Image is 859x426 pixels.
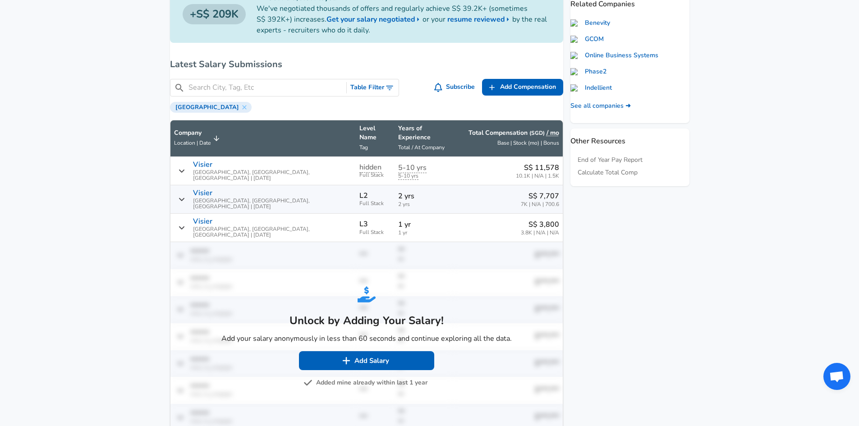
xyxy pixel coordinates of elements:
a: GCOM [570,35,604,44]
p: Add your salary anonymously in less than 60 seconds and continue exploring all the data. [221,333,512,344]
a: Calculate Total Comp [578,168,638,177]
a: Benevity [570,18,610,27]
img: benevity.com [570,19,581,27]
button: Subscribe [432,79,478,96]
span: 10.1K | N/A | 1.5K [516,173,559,179]
p: Visier [193,189,212,197]
span: years at company for this data point is hidden until there are more submissions. Submit your sala... [398,163,427,173]
button: Add Salary [299,351,434,370]
img: svg+xml;base64,PHN2ZyB4bWxucz0iaHR0cDovL3d3dy53My5vcmcvMjAwMC9zdmciIGZpbGw9IiNmZmZmZmYiIHZpZXdCb3... [342,356,351,365]
img: obsglobal.com [570,52,581,59]
h6: Latest Salary Submissions [170,57,563,72]
p: Visier [193,217,212,225]
p: 1 yr [398,219,450,230]
img: indellient.com [570,84,581,92]
span: [GEOGRAPHIC_DATA], [GEOGRAPHIC_DATA], [GEOGRAPHIC_DATA] | [DATE] [193,198,353,210]
a: resume reviewed [447,14,512,25]
button: (SGD) [529,129,545,137]
a: Get your salary negotiated [326,14,423,25]
span: Location | Date [174,139,211,147]
p: Total Compensation [469,128,559,137]
img: gcomsoft.com [570,36,581,43]
p: S$ 11,578 [516,162,559,173]
span: [GEOGRAPHIC_DATA], [GEOGRAPHIC_DATA], [GEOGRAPHIC_DATA] | [DATE] [193,169,353,181]
span: CompanyLocation | Date [174,128,222,148]
p: Visier [193,160,212,169]
img: svg+xml;base64,PHN2ZyB4bWxucz0iaHR0cDovL3d3dy53My5vcmcvMjAwMC9zdmciIGZpbGw9IiM3NTc1NzUiIHZpZXdCb3... [303,378,312,387]
p: L2 [359,192,368,200]
input: Search City, Tag, Etc [188,82,343,93]
a: End of Year Pay Report [578,156,643,165]
a: S$ 209K [183,4,246,25]
a: Add Compensation [482,79,563,96]
p: Company [174,128,211,137]
button: / mo [547,128,559,137]
span: Full Stack [359,172,390,178]
span: Total Compensation (SGD) / moBase | Stock (mo) | Bonus [456,128,559,148]
p: L3 [359,220,368,228]
span: 1 yr [398,230,450,236]
span: Full Stack [359,201,390,206]
p: Level Name [359,124,390,142]
div: [GEOGRAPHIC_DATA] [170,102,252,113]
p: S$ 7,707 [521,191,559,202]
span: level for this data point is hidden until there are more submissions. Submit your salary anonymou... [359,162,381,173]
a: Online Business Systems [570,51,658,60]
span: Tag [359,144,368,151]
div: Open chat [823,363,850,390]
p: 2 yrs [398,191,450,202]
span: 7K | N/A | 700.6 [521,202,559,207]
p: Other Resources [570,128,689,147]
p: S$ 3,800 [521,219,559,230]
span: [GEOGRAPHIC_DATA] [172,104,243,111]
span: 2 yrs [398,202,450,207]
a: Phase2 [570,67,606,76]
span: 3.8K | N/A | N/A [521,230,559,236]
img: phase2technology.com [570,68,581,75]
a: See all companies ➜ [570,101,631,110]
h5: Unlock by Adding Your Salary! [221,313,512,328]
a: Indellient [570,83,612,92]
span: Base | Stock (mo) | Bonus [497,139,559,147]
span: Add Compensation [500,82,556,93]
span: Full Stack [359,229,390,235]
button: Toggle Search Filters [347,79,399,96]
span: years of experience for this data point is hidden until there are more submissions. Submit your s... [398,172,418,180]
span: Total / At Company [398,144,445,151]
span: [GEOGRAPHIC_DATA], [GEOGRAPHIC_DATA], [GEOGRAPHIC_DATA] | [DATE] [193,226,353,238]
p: Years of Experience [398,124,450,142]
img: svg+xml;base64,PHN2ZyB4bWxucz0iaHR0cDovL3d3dy53My5vcmcvMjAwMC9zdmciIGZpbGw9IiMyNjhERUMiIHZpZXdCb3... [358,285,376,303]
button: Added mine already within last 1 year [305,377,427,389]
p: We've negotiated thousands of offers and regularly achieve S$ 39.2K+ (sometimes S$ 392K+) increas... [257,3,551,36]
